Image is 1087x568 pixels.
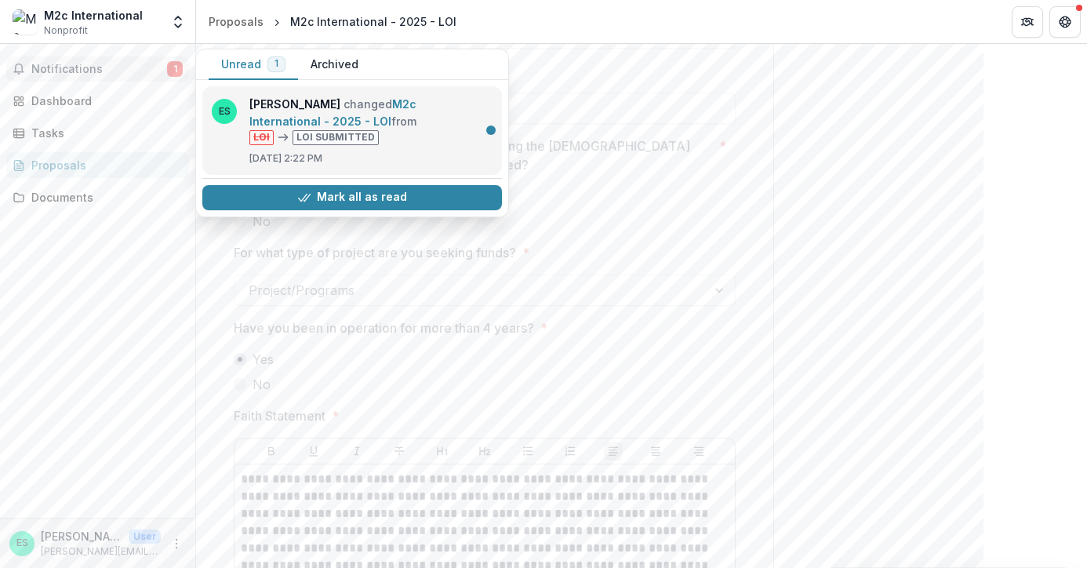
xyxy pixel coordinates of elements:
[202,10,270,33] a: Proposals
[209,49,298,80] button: Unread
[298,49,371,80] button: Archived
[209,13,264,30] div: Proposals
[561,442,580,461] button: Ordered List
[304,442,323,461] button: Underline
[202,10,463,33] nav: breadcrumb
[31,63,167,76] span: Notifications
[41,528,122,544] p: [PERSON_NAME]
[167,534,186,553] button: More
[6,184,189,210] a: Documents
[129,530,161,544] p: User
[518,442,537,461] button: Bullet List
[475,442,494,461] button: Heading 2
[202,185,502,210] button: Mark all as read
[253,212,271,231] span: No
[6,152,189,178] a: Proposals
[44,24,88,38] span: Nonprofit
[274,58,278,69] span: 1
[31,125,176,141] div: Tasks
[646,442,665,461] button: Align Center
[31,93,176,109] div: Dashboard
[249,97,416,128] a: M2c International - 2025 - LOI
[44,7,143,24] div: M2c International
[1012,6,1043,38] button: Partners
[604,442,623,461] button: Align Left
[249,96,493,145] p: changed from
[167,61,183,77] span: 1
[6,88,189,114] a: Dashboard
[262,442,281,461] button: Bold
[253,375,271,394] span: No
[234,319,534,337] p: Have you been in operation for more than 4 years?
[433,442,452,461] button: Heading 1
[13,9,38,35] img: M2c International
[1049,6,1081,38] button: Get Help
[689,442,708,461] button: Align Right
[234,243,516,262] p: For what type of project are you seeking funds?
[6,120,189,146] a: Tasks
[31,157,176,173] div: Proposals
[16,538,28,548] div: Emily Strong
[253,350,274,369] span: Yes
[41,544,161,559] p: [PERSON_NAME][EMAIL_ADDRESS][DOMAIN_NAME]
[390,442,409,461] button: Strike
[6,56,189,82] button: Notifications1
[234,406,325,425] p: Faith Statement
[290,13,456,30] div: M2c International - 2025 - LOI
[167,6,189,38] button: Open entity switcher
[31,189,176,206] div: Documents
[347,442,366,461] button: Italicize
